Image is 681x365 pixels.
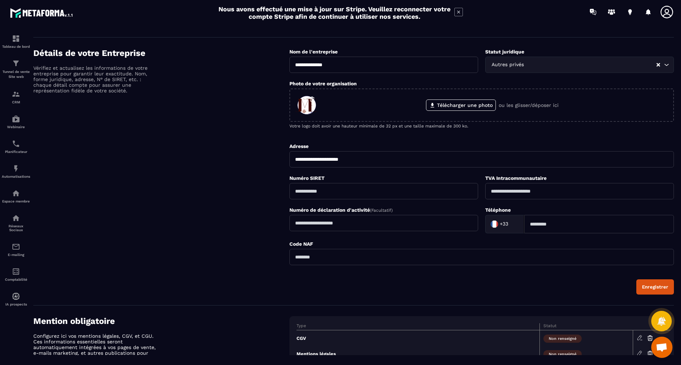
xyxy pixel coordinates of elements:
input: Search for option [525,61,656,69]
a: emailemailE-mailing [2,237,30,262]
a: automationsautomationsEspace membre [2,184,30,209]
button: Enregistrer [636,279,674,295]
p: Espace membre [2,199,30,203]
img: email [12,243,20,251]
img: automations [12,189,20,198]
span: Non renseigné [543,350,582,358]
label: Statut juridique [485,49,524,55]
a: formationformationTunnel de vente Site web [2,54,30,85]
label: Photo de votre organisation [289,81,357,86]
div: Ouvrir le chat [651,337,672,358]
img: automations [12,164,20,173]
label: Numéro SIRET [289,175,325,181]
a: schedulerschedulerPlanificateur [2,134,30,159]
img: formation [12,34,20,43]
label: TVA Intracommunautaire [485,175,547,181]
p: Réseaux Sociaux [2,224,30,232]
th: Statut [539,323,633,330]
input: Search for option [510,219,517,229]
a: accountantaccountantComptabilité [2,262,30,287]
img: automations [12,115,20,123]
p: Vérifiez et actualisez les informations de votre entreprise pour garantir leur exactitude. Nom, f... [33,65,157,93]
a: formationformationTableau de bord [2,29,30,54]
p: Votre logo doit avoir une hauteur minimale de 32 px et une taille maximale de 300 ko. [289,124,674,129]
p: CRM [2,100,30,104]
p: Tableau de bord [2,45,30,49]
p: Comptabilité [2,278,30,281]
span: (Facultatif) [370,208,393,213]
p: IA prospects [2,302,30,306]
label: Téléphone [485,207,511,213]
span: Non renseigné [543,335,582,343]
img: formation [12,90,20,98]
img: formation [12,59,20,68]
span: +33 [500,221,508,228]
h4: Détails de votre Entreprise [33,48,289,58]
th: Type [297,323,539,330]
div: Search for option [485,215,524,233]
td: Mentions légales [297,346,539,361]
p: E-mailing [2,253,30,257]
a: social-networksocial-networkRéseaux Sociaux [2,209,30,237]
td: CGV [297,330,539,346]
label: Code NAF [289,241,313,247]
img: Country Flag [487,217,502,231]
a: formationformationCRM [2,85,30,109]
a: automationsautomationsWebinaire [2,109,30,134]
p: Configurez ici vos mentions légales, CGV, et CGU. Ces informations essentielles seront automatiqu... [33,333,157,361]
p: Automatisations [2,175,30,178]
label: Télécharger une photo [426,99,496,111]
span: Autres privés [490,61,525,69]
p: Tunnel de vente Site web [2,69,30,79]
img: logo [10,6,74,19]
img: scheduler [12,139,20,148]
div: Enregistrer [642,284,668,290]
h4: Mention obligatoire [33,316,289,326]
h2: Nous avons effectué une mise à jour sur Stripe. Veuillez reconnecter votre compte Stripe afin de ... [218,5,451,20]
p: ou les glisser/déposer ici [499,102,559,108]
p: Planificateur [2,150,30,154]
p: Webinaire [2,125,30,129]
img: accountant [12,267,20,276]
label: Nom de l'entreprise [289,49,338,55]
img: social-network [12,214,20,222]
label: Numéro de déclaration d'activité [289,207,393,213]
a: automationsautomationsAutomatisations [2,159,30,184]
div: Search for option [485,57,674,73]
label: Adresse [289,143,309,149]
button: Clear Selected [657,62,660,68]
img: automations [12,292,20,301]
